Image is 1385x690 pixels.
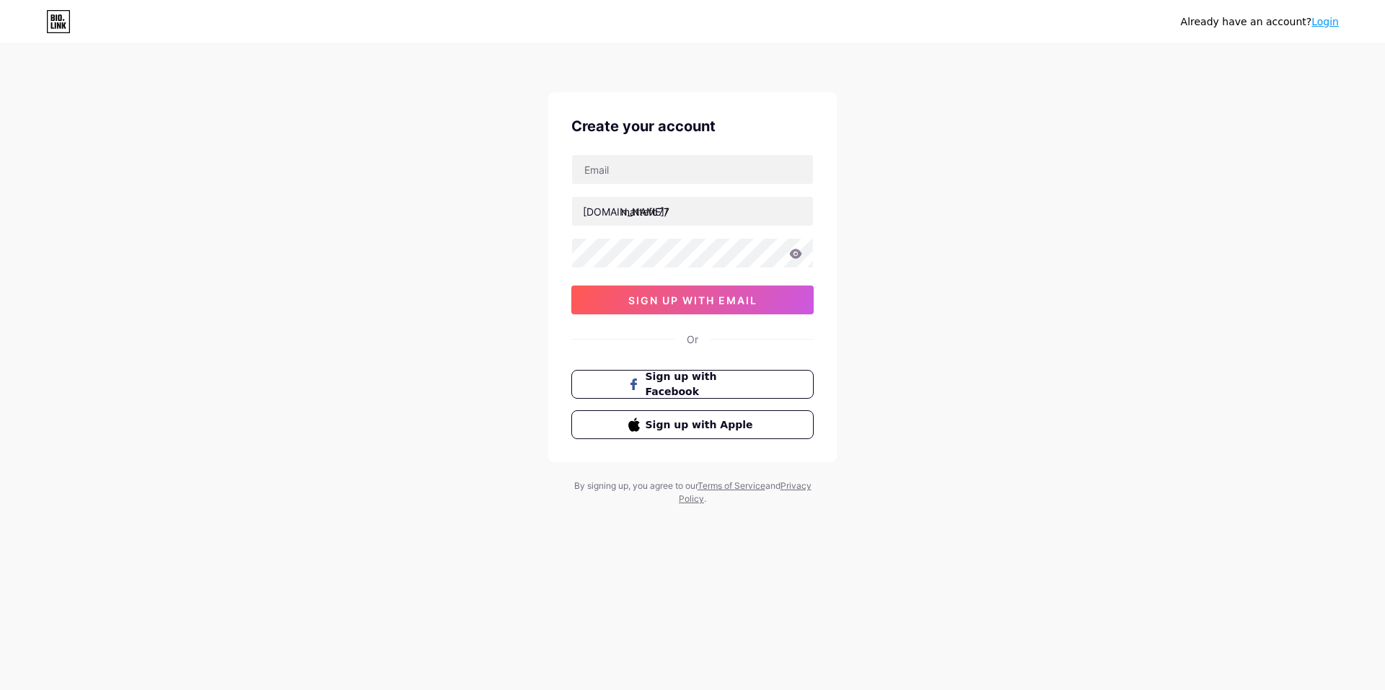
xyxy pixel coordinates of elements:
div: Or [687,332,698,347]
span: Sign up with Facebook [646,369,757,399]
button: Sign up with Apple [571,410,814,439]
input: Email [572,155,813,184]
a: Login [1311,16,1339,27]
input: username [572,197,813,226]
div: Create your account [571,115,814,137]
a: Terms of Service [698,480,765,491]
button: Sign up with Facebook [571,370,814,399]
span: Sign up with Apple [646,417,757,433]
div: By signing up, you agree to our and . [570,479,815,505]
button: sign up with email [571,286,814,314]
div: [DOMAIN_NAME]/ [583,204,668,219]
span: sign up with email [628,294,757,306]
div: Already have an account? [1181,14,1339,30]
